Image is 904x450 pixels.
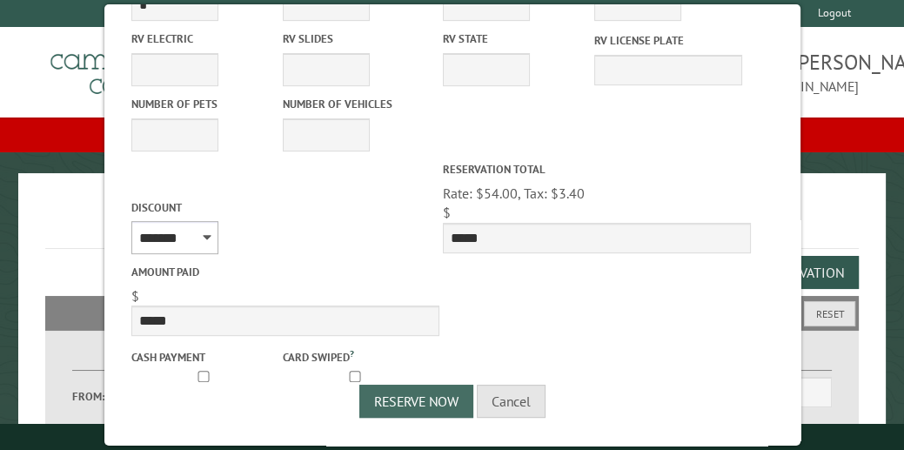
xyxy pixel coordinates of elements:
[594,32,742,49] label: RV License Plate
[443,204,451,221] span: $
[131,264,439,280] label: Amount paid
[72,388,118,405] label: From:
[131,287,139,305] span: $
[452,48,860,97] span: [PERSON_NAME]-[GEOGRAPHIC_DATA][PERSON_NAME] [EMAIL_ADDRESS][DOMAIN_NAME]
[131,96,279,112] label: Number of Pets
[359,385,473,418] button: Reserve Now
[131,199,439,216] label: Discount
[283,30,431,47] label: RV Slides
[350,347,354,359] a: ?
[477,385,546,418] button: Cancel
[443,161,751,178] label: Reservation Total
[131,30,279,47] label: RV Electric
[45,296,859,329] h2: Filters
[131,349,279,366] label: Cash payment
[443,185,585,202] span: Rate: $54.00, Tax: $3.40
[283,96,431,112] label: Number of Vehicles
[804,301,855,326] button: Reset
[45,201,859,249] h1: Reservations
[283,346,431,366] label: Card swiped
[45,34,263,102] img: Campground Commander
[72,351,258,371] label: Dates
[443,30,591,47] label: RV State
